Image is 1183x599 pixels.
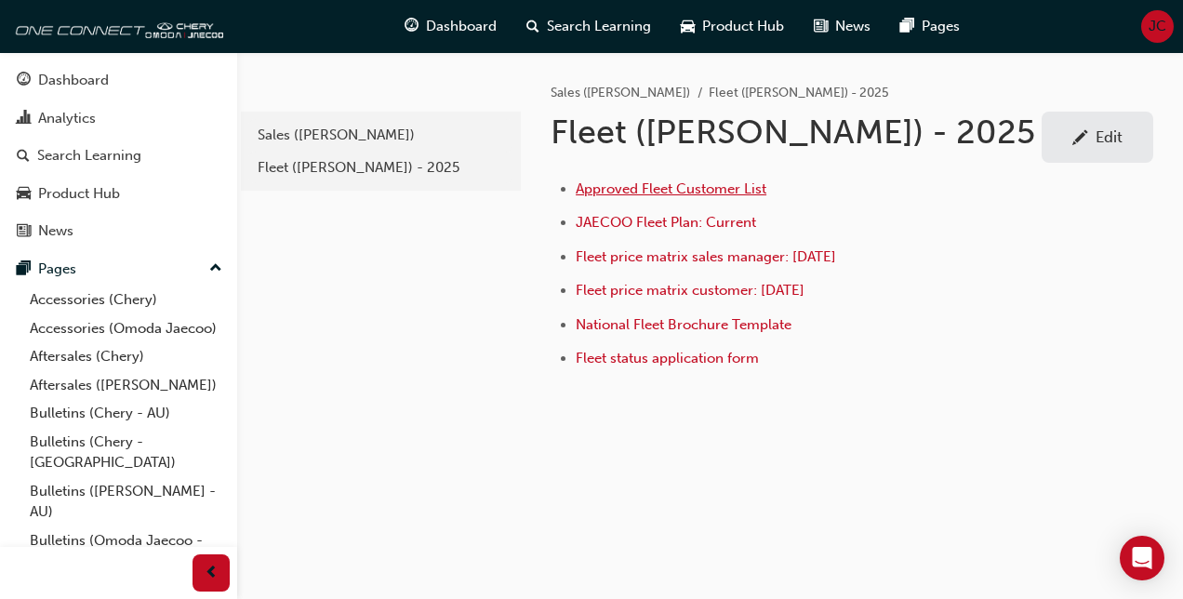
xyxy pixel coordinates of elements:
[205,562,219,585] span: prev-icon
[7,63,230,98] a: Dashboard
[38,259,76,280] div: Pages
[7,139,230,173] a: Search Learning
[576,282,804,299] a: Fleet price matrix customer: [DATE]
[551,112,1042,153] h1: Fleet ([PERSON_NAME]) - 2025
[1149,16,1166,37] span: JC
[390,7,512,46] a: guage-iconDashboard
[22,428,230,477] a: Bulletins (Chery - [GEOGRAPHIC_DATA])
[666,7,799,46] a: car-iconProduct Hub
[1072,130,1088,149] span: pencil-icon
[1120,536,1164,580] div: Open Intercom Messenger
[576,350,759,366] a: Fleet status application form
[576,316,791,333] a: National Fleet Brochure Template
[7,252,230,286] button: Pages
[17,148,30,165] span: search-icon
[248,119,513,152] a: Sales ([PERSON_NAME])
[22,399,230,428] a: Bulletins (Chery - AU)
[576,248,836,265] a: Fleet price matrix sales manager: [DATE]
[7,214,230,248] a: News
[7,60,230,252] button: DashboardAnalyticsSearch LearningProduct HubNews
[405,15,419,38] span: guage-icon
[258,157,504,179] div: Fleet ([PERSON_NAME]) - 2025
[702,16,784,37] span: Product Hub
[799,7,885,46] a: news-iconNews
[7,177,230,211] a: Product Hub
[22,526,230,576] a: Bulletins (Omoda Jaecoo - [GEOGRAPHIC_DATA])
[17,186,31,203] span: car-icon
[576,214,756,231] a: JAECOO Fleet Plan: Current
[22,371,230,400] a: Aftersales ([PERSON_NAME])
[38,108,96,129] div: Analytics
[38,183,120,205] div: Product Hub
[426,16,497,37] span: Dashboard
[1096,127,1123,146] div: Edit
[17,111,31,127] span: chart-icon
[9,7,223,45] img: oneconnect
[258,125,504,146] div: Sales ([PERSON_NAME])
[248,152,513,184] a: Fleet ([PERSON_NAME]) - 2025
[1141,10,1174,43] button: JC
[38,220,73,242] div: News
[512,7,666,46] a: search-iconSearch Learning
[7,101,230,136] a: Analytics
[37,145,141,166] div: Search Learning
[814,15,828,38] span: news-icon
[22,477,230,526] a: Bulletins ([PERSON_NAME] - AU)
[922,16,960,37] span: Pages
[1042,112,1153,163] a: Edit
[526,15,539,38] span: search-icon
[885,7,975,46] a: pages-iconPages
[209,257,222,281] span: up-icon
[576,180,766,197] a: Approved Fleet Customer List
[835,16,871,37] span: News
[709,83,889,104] li: Fleet ([PERSON_NAME]) - 2025
[681,15,695,38] span: car-icon
[900,15,914,38] span: pages-icon
[22,342,230,371] a: Aftersales (Chery)
[547,16,651,37] span: Search Learning
[22,286,230,314] a: Accessories (Chery)
[22,314,230,343] a: Accessories (Omoda Jaecoo)
[17,223,31,240] span: news-icon
[17,73,31,89] span: guage-icon
[38,70,109,91] div: Dashboard
[17,261,31,278] span: pages-icon
[551,85,690,100] a: Sales ([PERSON_NAME])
